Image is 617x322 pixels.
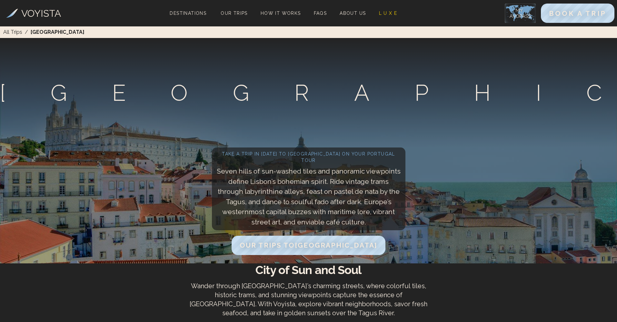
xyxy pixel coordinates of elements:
span: BOOK A TRIP [549,9,606,17]
span: Our Trips [221,11,248,16]
button: BOOK A TRIP [541,4,614,23]
img: My Account [505,4,536,23]
span: How It Works [261,11,301,16]
span: About Us [340,11,366,16]
span: Our Trips to [GEOGRAPHIC_DATA] [240,241,377,249]
a: BOOK A TRIP [541,11,614,17]
span: L U X E [379,11,397,16]
span: / [25,28,28,36]
a: How It Works [258,9,304,18]
a: VOYISTA [6,6,61,21]
h2: Take a trip in [DATE] to [GEOGRAPHIC_DATA] on your Portugal tour [215,151,402,164]
a: About Us [337,9,368,18]
h2: City of Sun and Soul [113,263,505,276]
p: Seven hills of sun-washed tiles and panoramic viewpoints define Lisbon’s bohemian spirit. Ride vi... [215,166,402,227]
button: Our Trips to[GEOGRAPHIC_DATA] [232,236,385,255]
span: Destinations [167,8,209,27]
img: Voyista Logo [6,9,18,18]
a: Our Trips to[GEOGRAPHIC_DATA] [232,243,385,249]
a: Our Trips [218,9,250,18]
h3: VOYISTA [21,6,61,21]
span: FAQs [314,11,327,16]
a: All Trips [3,28,22,36]
a: L U X E [376,9,400,18]
a: FAQs [311,9,330,18]
p: Wander through [GEOGRAPHIC_DATA]’s charming streets, where colorful tiles, historic trams, and st... [185,281,433,317]
span: [GEOGRAPHIC_DATA] [31,28,85,36]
